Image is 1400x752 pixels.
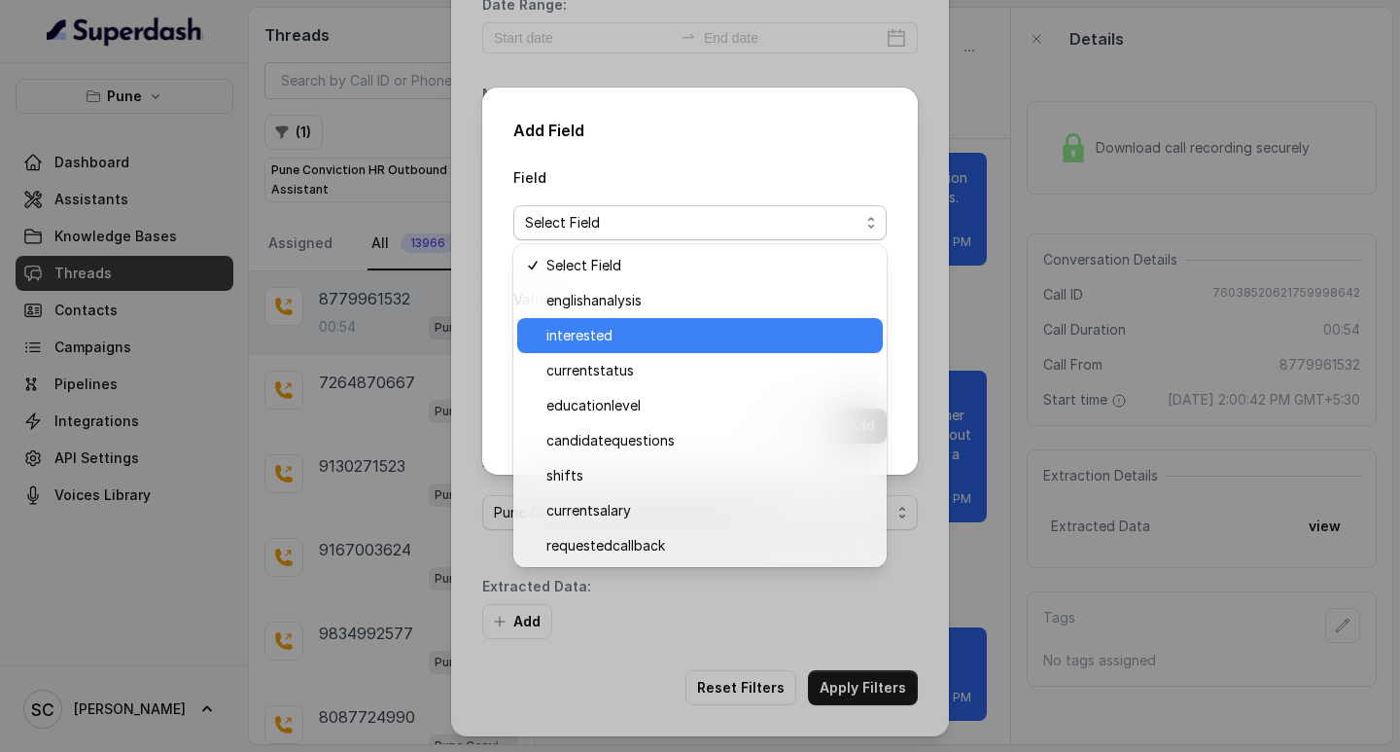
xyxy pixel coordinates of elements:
[546,359,871,382] span: currentstatus
[546,534,871,557] span: requestedcallback
[546,254,871,277] span: Select Field
[546,464,871,487] span: shifts
[546,324,871,347] span: interested
[513,205,887,240] button: Select Field
[546,289,871,312] span: englishanalysis
[525,211,859,234] span: Select Field
[513,244,887,567] div: Select Field
[546,499,871,522] span: currentsalary
[546,429,871,452] span: candidatequestions
[546,394,871,417] span: educationlevel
